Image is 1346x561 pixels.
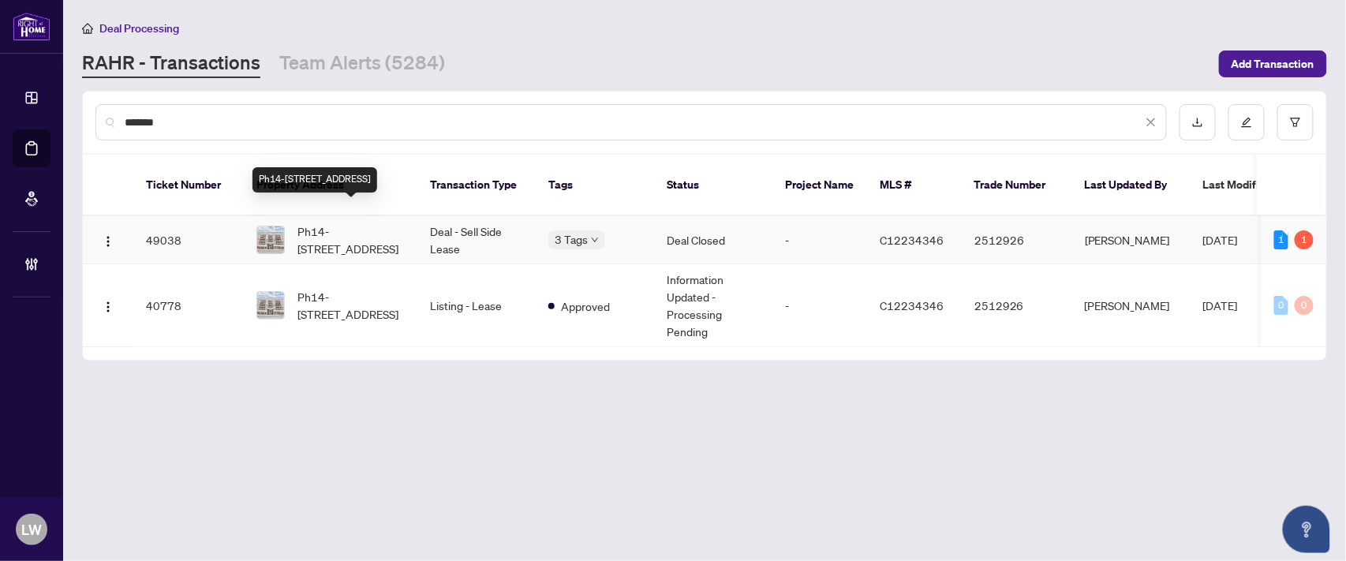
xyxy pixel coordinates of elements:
[561,297,610,315] span: Approved
[536,155,654,216] th: Tags
[1203,176,1299,193] span: Last Modified Date
[1192,117,1203,128] span: download
[21,518,42,540] span: LW
[772,216,867,264] td: -
[1295,296,1314,315] div: 0
[1072,264,1191,347] td: [PERSON_NAME]
[1274,230,1288,249] div: 1
[257,292,284,319] img: thumbnail-img
[867,155,962,216] th: MLS #
[1228,104,1265,140] button: edit
[95,293,121,318] button: Logo
[1232,51,1314,77] span: Add Transaction
[654,264,772,347] td: Information Updated - Processing Pending
[1277,104,1314,140] button: filter
[772,264,867,347] td: -
[252,167,377,193] div: Ph14-[STREET_ADDRESS]
[417,264,536,347] td: Listing - Lease
[102,235,114,248] img: Logo
[962,155,1072,216] th: Trade Number
[1274,296,1288,315] div: 0
[133,216,244,264] td: 49038
[772,155,867,216] th: Project Name
[880,233,944,247] span: C12234346
[654,155,772,216] th: Status
[133,264,244,347] td: 40778
[591,236,599,244] span: down
[1290,117,1301,128] span: filter
[257,226,284,253] img: thumbnail-img
[102,301,114,313] img: Logo
[1219,50,1327,77] button: Add Transaction
[1241,117,1252,128] span: edit
[1072,155,1191,216] th: Last Updated By
[297,288,405,323] span: Ph14-[STREET_ADDRESS]
[244,155,417,216] th: Property Address
[962,264,1072,347] td: 2512926
[82,50,260,78] a: RAHR - Transactions
[95,227,121,252] button: Logo
[417,216,536,264] td: Deal - Sell Side Lease
[133,155,244,216] th: Ticket Number
[1203,298,1238,312] span: [DATE]
[1295,230,1314,249] div: 1
[1191,155,1333,216] th: Last Modified Date
[1283,506,1330,553] button: Open asap
[99,21,179,36] span: Deal Processing
[1203,233,1238,247] span: [DATE]
[1180,104,1216,140] button: download
[880,298,944,312] span: C12234346
[654,216,772,264] td: Deal Closed
[962,216,1072,264] td: 2512926
[13,12,50,41] img: logo
[1072,216,1191,264] td: [PERSON_NAME]
[417,155,536,216] th: Transaction Type
[82,23,93,34] span: home
[1146,117,1157,128] span: close
[555,230,588,249] span: 3 Tags
[279,50,445,78] a: Team Alerts (5284)
[297,223,405,257] span: Ph14-[STREET_ADDRESS]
